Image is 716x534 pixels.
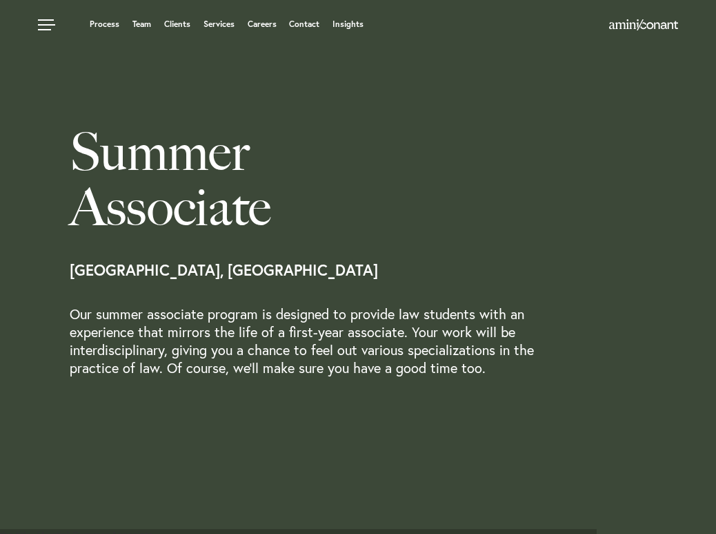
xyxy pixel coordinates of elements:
a: Process [90,20,119,28]
h1: Summer Associate [70,124,388,235]
img: Amini & Conant [609,19,678,30]
a: Contact [289,20,319,28]
a: Insights [332,20,364,28]
strong: [GEOGRAPHIC_DATA], [GEOGRAPHIC_DATA] [70,260,378,280]
a: Home [609,20,678,31]
a: Services [203,20,235,28]
p: Our summer associate program is designed to provide law students with an experience that mirrors ... [70,305,578,405]
a: Careers [248,20,277,28]
a: Team [132,20,151,28]
a: Clients [164,20,190,28]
